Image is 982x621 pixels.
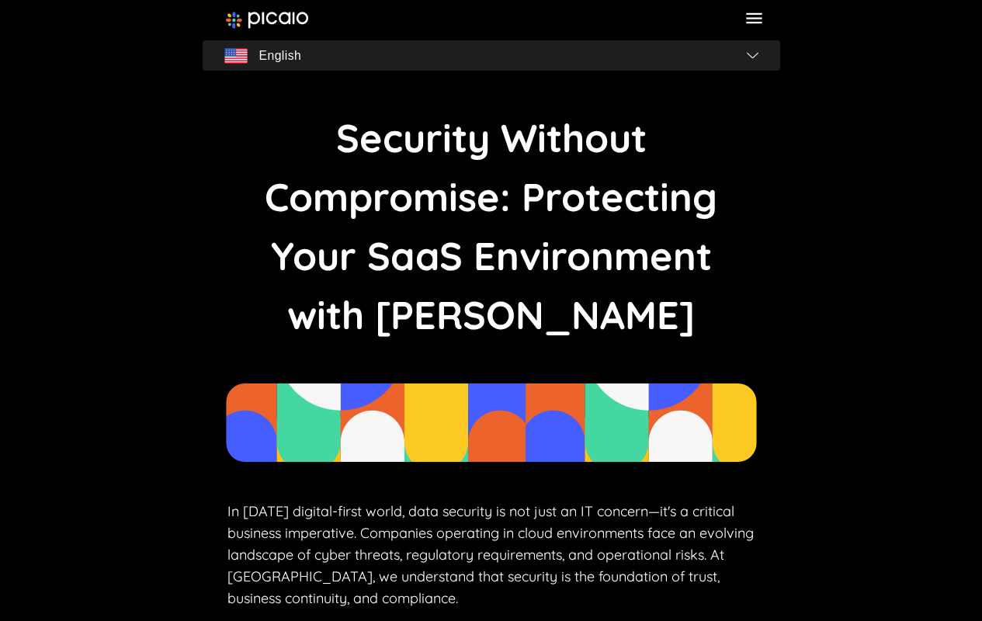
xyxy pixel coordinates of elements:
[224,48,248,64] img: flag
[227,501,755,609] p: In [DATE] digital-first world, data security is not just an IT concern—it's a critical business i...
[226,383,757,462] img: seguridad-mobile-img
[259,45,302,67] span: English
[203,40,780,71] button: flagEnglishflag
[226,12,309,29] img: image
[747,52,758,58] img: flag
[227,109,755,345] p: Security Without Compromise: Protecting Your SaaS Environment with [PERSON_NAME]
